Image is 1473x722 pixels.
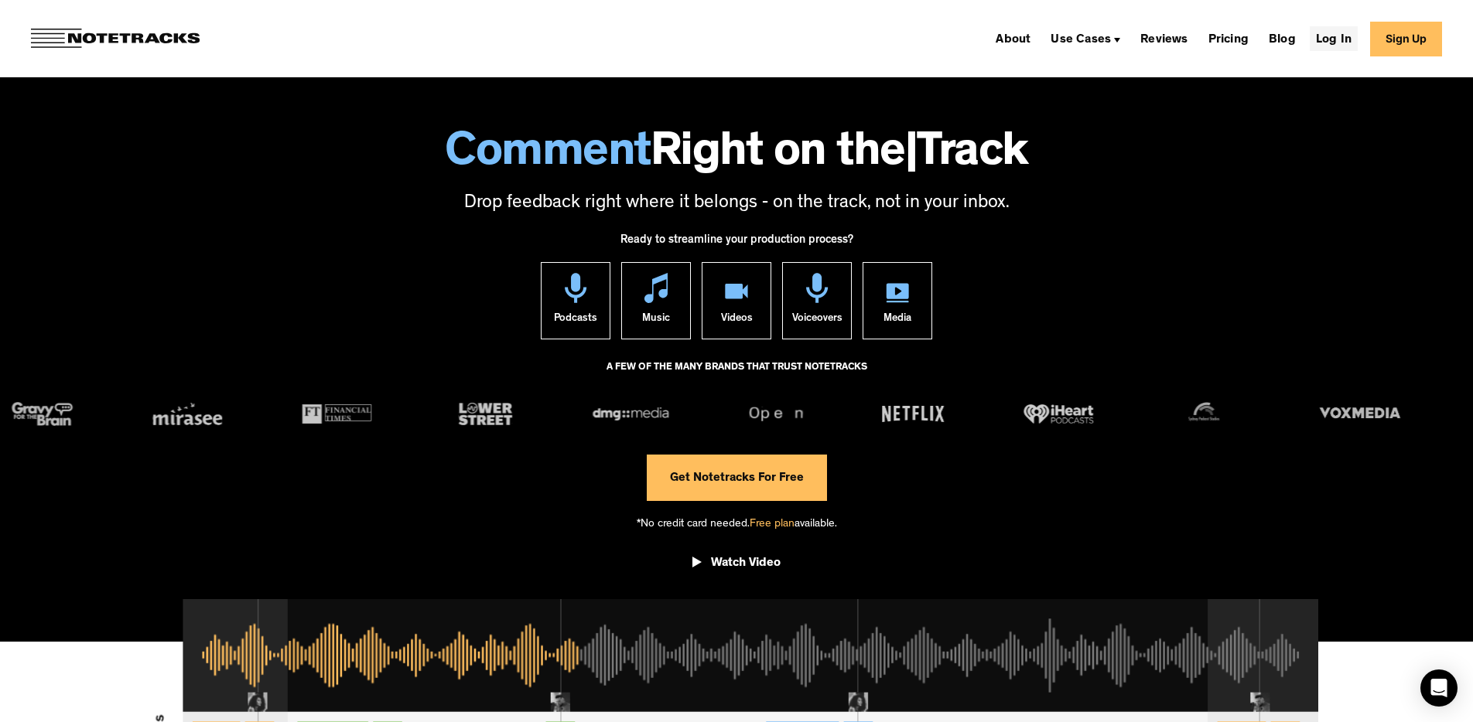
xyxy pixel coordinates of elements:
[883,303,911,339] div: Media
[782,262,852,339] a: Voiceovers
[905,131,918,179] span: |
[1420,669,1458,707] div: Open Intercom Messenger
[642,303,670,339] div: Music
[711,556,781,571] div: Watch Video
[1310,26,1358,51] a: Log In
[1051,34,1111,46] div: Use Cases
[554,303,597,339] div: Podcasts
[1263,26,1302,51] a: Blog
[750,519,795,530] span: Free plan
[702,262,771,339] a: Videos
[1202,26,1255,51] a: Pricing
[620,225,853,262] div: Ready to streamline your production process?
[863,262,932,339] a: Media
[792,303,842,339] div: Voiceovers
[445,131,651,179] span: Comment
[692,544,781,587] a: open lightbox
[721,303,753,339] div: Videos
[15,191,1458,217] p: Drop feedback right where it belongs - on the track, not in your inbox.
[15,131,1458,179] h1: Right on the Track
[1370,22,1442,56] a: Sign Up
[1134,26,1194,51] a: Reviews
[989,26,1037,51] a: About
[637,501,837,545] div: *No credit card needed. available.
[541,262,610,339] a: Podcasts
[621,262,691,339] a: Music
[607,355,867,397] div: A FEW OF THE MANY BRANDS THAT TRUST NOTETRACKS
[647,455,827,501] a: Get Notetracks For Free
[1044,26,1126,51] div: Use Cases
